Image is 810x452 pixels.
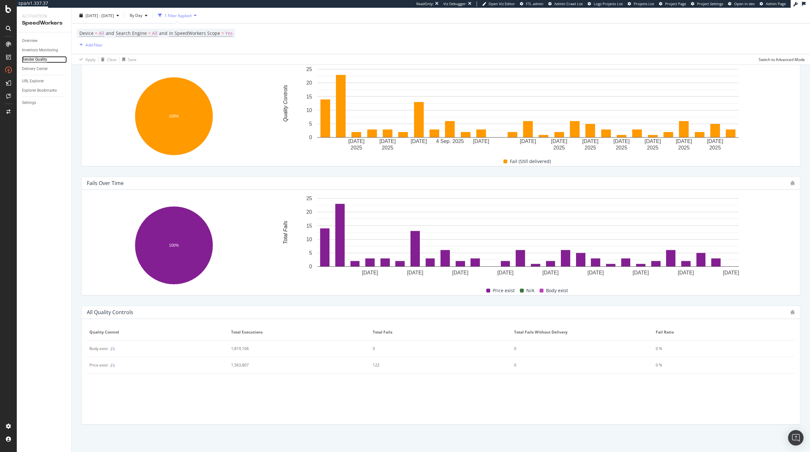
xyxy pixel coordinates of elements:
span: Project Page [665,1,686,6]
span: Projects List [634,1,654,6]
span: and [159,30,167,36]
a: Explorer Bookmarks [22,87,67,94]
div: Switch to Advanced Mode [759,56,805,62]
svg: A chart. [87,74,261,161]
div: Body exist [89,346,108,352]
text: [DATE] [407,270,423,275]
div: Inventory Monitoring [22,47,58,54]
a: Project Settings [691,1,723,6]
span: Open in dev [734,1,755,6]
button: 1 Filter Applied [156,10,199,21]
text: 25 [306,196,312,201]
a: Render Quality [22,56,67,63]
text: [DATE] [613,139,629,144]
text: 10 [306,237,312,242]
div: Add Filter [86,42,103,47]
div: 1 Filter Applied [165,13,191,18]
button: Add Filter [77,41,103,49]
text: [DATE] [452,270,468,275]
a: FTL admin [520,1,543,6]
span: Total fails without Delivery [514,329,649,335]
a: Open in dev [728,1,755,6]
a: Delivery Center [22,66,67,72]
span: Admin Crawl List [554,1,583,6]
svg: A chart. [265,195,791,281]
div: 0 % [656,362,779,368]
text: 0 [309,135,312,140]
text: Quality Controls [283,85,288,122]
svg: A chart. [265,66,791,151]
span: Total Fails [373,329,508,335]
button: [DATE] - [DATE] [77,10,122,21]
text: 2025 [553,145,565,150]
text: [DATE] [633,270,649,275]
span: All [152,29,157,38]
div: Viz Debugger: [443,1,467,6]
div: Render Quality [22,56,47,63]
text: [DATE] [473,139,489,144]
div: 0 [514,362,637,368]
span: All [99,29,104,38]
text: [DATE] [348,139,364,144]
div: Open Intercom Messenger [788,430,804,446]
div: Settings [22,99,36,106]
span: Total Executions [231,329,366,335]
div: 0 [373,346,496,352]
span: Quality Control [89,329,224,335]
button: Apply [77,54,96,65]
span: Yes [225,29,233,38]
a: Logs Projects List [588,1,623,6]
a: Admin Crawl List [548,1,583,6]
div: Price exist [89,362,108,368]
span: = [148,30,151,36]
span: Logs Projects List [594,1,623,6]
div: Clear [107,56,117,62]
text: Total Fails [283,221,288,244]
text: 100% [169,114,179,118]
div: 0 [514,346,637,352]
button: By Day [127,10,150,21]
text: 20 [306,80,312,86]
div: Save [128,56,137,62]
span: and [106,30,114,36]
a: Admin Page [760,1,786,6]
span: Price exist [493,287,515,294]
div: All Quality Controls [87,309,133,315]
div: 122 [373,362,496,368]
span: Device [79,30,94,36]
text: [DATE] [587,270,603,275]
a: Overview [22,37,67,44]
div: bug [790,181,795,185]
text: [DATE] [678,270,694,275]
text: [DATE] [551,139,567,144]
a: Open Viz Editor [482,1,515,6]
a: URL Explorer [22,78,67,85]
text: 5 [309,121,312,127]
text: [DATE] [723,270,739,275]
a: Settings [22,99,67,106]
text: [DATE] [362,270,378,275]
text: [DATE] [410,139,427,144]
div: Apply [86,56,96,62]
text: 0 [309,264,312,269]
span: = [95,30,97,36]
text: [DATE] [542,270,558,275]
a: Project Page [659,1,686,6]
div: URL Explorer [22,78,44,85]
span: In SpeedWorkers Scope [169,30,220,36]
div: Fails Over Time [87,180,124,186]
a: Projects List [628,1,654,6]
span: Admin Page [766,1,786,6]
text: 4 Sep. 2025 [436,139,464,144]
span: Fail Ratio [656,329,791,335]
span: = [221,30,224,36]
text: 15 [306,94,312,99]
span: FTL admin [526,1,543,6]
text: 2025 [584,145,596,150]
div: 0 % [656,346,779,352]
text: 15 [306,223,312,228]
text: 2025 [382,145,393,150]
text: 2025 [350,145,362,150]
text: [DATE] [644,139,661,144]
